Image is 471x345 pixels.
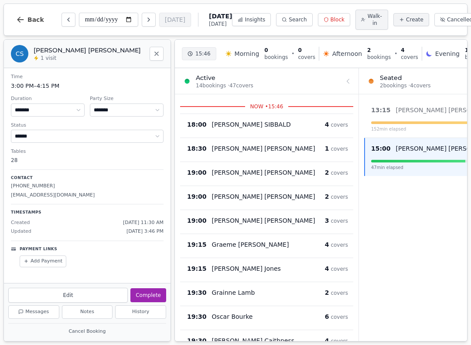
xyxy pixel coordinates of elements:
button: Cancel Booking [8,326,166,337]
span: Created [11,219,30,227]
span: covers [331,338,348,344]
p: [PERSON_NAME] [PERSON_NAME] [212,144,315,153]
span: 19:00 [187,216,207,225]
span: 2 [325,289,329,296]
h2: [PERSON_NAME] [PERSON_NAME] [34,46,144,55]
span: 152 min elapsed [371,126,406,132]
svg: Google booking [292,242,297,247]
span: 19:30 [187,312,207,321]
span: Walk-in [367,13,382,27]
svg: Customer message [284,266,290,271]
span: 13:15 [371,106,391,114]
button: Messages [8,305,59,319]
span: Back [27,17,44,23]
p: [EMAIL_ADDRESS][DOMAIN_NAME] [11,192,164,199]
span: 4 [325,337,329,344]
p: Graeme [PERSON_NAME] [212,240,289,249]
span: 2 [325,169,329,176]
span: bookings [264,54,288,60]
span: 6 [325,313,329,320]
p: Grainne Lamb [212,288,255,297]
span: • [291,50,294,57]
button: Walk-in [355,10,388,30]
span: 19:00 [187,168,207,177]
span: 4 [401,47,404,53]
span: Evening [435,49,460,58]
span: Block [331,16,345,23]
span: Create [406,16,423,23]
span: covers [331,242,348,248]
p: [PERSON_NAME] Caithness [212,336,294,345]
svg: Google booking [319,146,323,151]
span: NOW • 15:46 [245,103,289,110]
span: • [394,50,397,57]
span: bookings [367,54,391,60]
span: Morning [235,49,259,58]
span: 4 [325,121,329,128]
span: covers [331,218,348,224]
svg: Google booking [256,314,260,319]
button: [DATE] [159,13,191,27]
div: CS [11,45,28,62]
span: 1 visit [41,55,56,62]
p: [PERSON_NAME] SIBBALD [212,120,291,129]
dt: Party Size [90,95,164,103]
span: 19:30 [187,336,207,345]
span: 4 [325,265,329,272]
p: [PERSON_NAME] Jones [212,264,281,273]
dt: Duration [11,95,85,103]
span: covers [331,146,348,152]
span: covers [401,54,418,60]
span: [DATE] [209,12,232,21]
button: Add Payment [20,255,66,267]
p: [PHONE_NUMBER] [11,183,164,190]
span: covers [331,194,348,200]
span: Afternoon [332,49,362,58]
dt: Status [11,122,164,129]
p: [PERSON_NAME] [PERSON_NAME] [212,168,315,177]
button: Notes [62,305,113,319]
button: Insights [232,13,271,26]
span: covers [298,54,315,60]
button: Edit [8,288,128,303]
span: covers [331,314,348,320]
span: [DATE] [209,21,232,28]
button: Search [276,13,312,26]
dt: Time [11,73,164,81]
span: 47 min elapsed [371,164,403,171]
button: Block [318,13,350,26]
span: covers [331,290,348,296]
span: 0 [264,47,268,53]
span: 18:30 [187,144,207,153]
span: Updated [11,228,31,235]
span: 15:00 [371,144,391,153]
dd: 3:00 PM – 4:15 PM [11,82,164,90]
span: 19:00 [187,192,207,201]
p: Timestamps [11,210,164,216]
span: covers [331,266,348,272]
span: 0 [298,47,301,53]
span: 2 [325,193,329,200]
span: 1 [325,145,329,152]
span: 19:30 [187,288,207,297]
dd: 28 [11,156,164,164]
span: covers [331,122,348,128]
p: Oscar Bourke [212,312,253,321]
span: covers [331,170,348,176]
span: [DATE] 3:46 PM [126,228,164,235]
button: Create [393,13,429,26]
button: History [115,305,166,319]
span: Search [289,16,307,23]
button: Close [150,47,164,61]
button: Previous day [61,13,75,27]
span: 2 [367,47,371,53]
span: Insights [245,16,265,23]
span: [DATE] 11:30 AM [123,219,164,227]
p: [PERSON_NAME] [PERSON_NAME] [212,192,315,201]
span: 19:15 [187,264,207,273]
span: 18:00 [187,120,207,129]
button: Next day [142,13,156,27]
span: 3 [325,217,329,224]
p: Contact [11,175,164,181]
span: 19:15 [187,240,207,249]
